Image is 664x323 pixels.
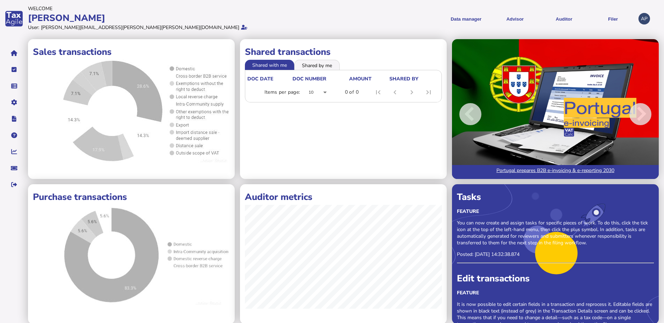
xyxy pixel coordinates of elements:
[493,10,537,27] button: Shows a dropdown of VAT Advisor options
[7,79,21,93] button: Data manager
[457,191,654,203] div: Tasks
[349,76,389,82] div: Amount
[370,84,387,101] button: First page
[28,5,330,12] div: Welcome
[7,46,21,60] button: Home
[457,220,654,246] p: You can now create and assign tasks for specific pieces of work. To do this, click the tick icon ...
[387,84,403,101] button: Previous page
[7,112,21,126] button: Developer hub links
[292,76,326,82] div: doc number
[28,24,39,31] div: User:
[245,60,294,70] li: Shared with me
[349,76,372,82] div: Amount
[247,76,292,82] div: doc date
[33,60,230,177] iframe: >
[33,46,230,58] h1: Sales transactions
[7,177,21,192] button: Sign out
[638,13,650,24] div: Profile settings
[457,251,654,258] p: Posted: [DATE] 14:32:38.874
[457,208,654,215] div: Feature
[292,76,348,82] div: doc number
[7,95,21,110] button: Manage settings
[28,12,330,24] div: [PERSON_NAME]
[245,191,442,203] h1: Auditor metrics
[264,89,300,96] div: Items per page:
[457,272,654,285] div: Edit transactions
[7,161,21,175] button: Raise a support ticket
[452,44,511,184] button: Previous
[452,165,659,179] a: Portugal prepares B2B e-invoicing & e-reporting 2030
[241,25,247,30] i: Email verified
[7,144,21,159] button: Insights
[7,128,21,143] button: Help pages
[452,39,659,179] img: Image for blog post: Portugal prepares B2B e-invoicing & e-reporting 2030
[294,60,340,70] li: Shared by me
[7,62,21,77] button: Tasks
[33,191,230,203] h1: Purchase transactions
[591,10,635,27] button: Filer
[420,84,437,101] button: Last page
[345,89,359,96] div: 0 of 0
[389,76,438,82] div: shared by
[444,10,488,27] button: Shows a dropdown of Data manager options
[457,289,654,296] div: Feature
[389,76,418,82] div: shared by
[403,84,420,101] button: Next page
[41,24,239,31] div: [PERSON_NAME][EMAIL_ADDRESS][PERSON_NAME][PERSON_NAME][DOMAIN_NAME]
[542,10,586,27] button: Auditor
[247,76,273,82] div: doc date
[333,10,635,27] menu: navigate products
[245,46,442,58] h1: Shared transactions
[600,44,659,184] button: Next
